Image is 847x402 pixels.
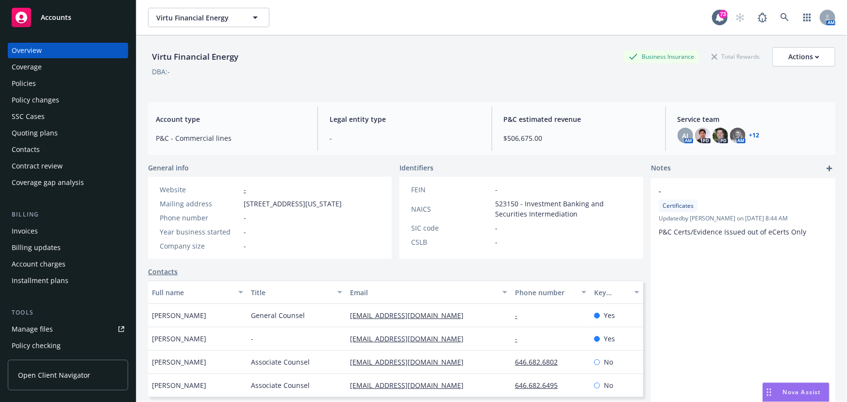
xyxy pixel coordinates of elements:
a: [EMAIL_ADDRESS][DOMAIN_NAME] [350,357,471,367]
span: Virtu Financial Energy [156,13,240,23]
div: Policy changes [12,92,59,108]
div: Contract review [12,158,63,174]
div: Actions [788,48,819,66]
span: P&C estimated revenue [504,114,654,124]
div: Business Insurance [624,50,699,63]
div: CSLB [411,237,491,247]
span: [PERSON_NAME] [152,380,206,390]
a: Manage files [8,321,128,337]
span: - [495,237,498,247]
button: Email [346,281,511,304]
span: - [495,223,498,233]
a: Quoting plans [8,125,128,141]
button: Actions [772,47,835,67]
div: Billing [8,210,128,219]
div: NAICS [411,204,491,214]
a: - [244,185,246,194]
div: SIC code [411,223,491,233]
div: Total Rewards [707,50,764,63]
a: Policies [8,76,128,91]
span: P&C Certs/Evidence Issued out of eCerts Only [659,227,806,236]
div: Policy checking [12,338,61,353]
span: P&C - Commercial lines [156,133,306,143]
button: Key contact [590,281,643,304]
span: Yes [604,334,615,344]
span: [PERSON_NAME] [152,334,206,344]
a: [EMAIL_ADDRESS][DOMAIN_NAME] [350,334,471,343]
div: Overview [12,43,42,58]
span: [PERSON_NAME] [152,357,206,367]
a: Account charges [8,256,128,272]
a: Policy checking [8,338,128,353]
span: Yes [604,310,615,320]
div: Quoting plans [12,125,58,141]
span: Certificates [663,201,694,210]
a: Coverage gap analysis [8,175,128,190]
span: [STREET_ADDRESS][US_STATE] [244,199,342,209]
button: Title [247,281,346,304]
span: - [244,241,246,251]
img: photo [713,128,728,143]
div: Contacts [12,142,40,157]
a: Coverage [8,59,128,75]
button: Virtu Financial Energy [148,8,269,27]
span: General Counsel [251,310,305,320]
span: Associate Counsel [251,380,310,390]
span: Account type [156,114,306,124]
a: Contract review [8,158,128,174]
div: Title [251,287,332,298]
a: Overview [8,43,128,58]
span: No [604,357,613,367]
div: SSC Cases [12,109,45,124]
div: Tools [8,308,128,318]
img: photo [730,128,746,143]
span: Accounts [41,14,71,21]
div: Key contact [594,287,629,298]
img: photo [695,128,711,143]
div: Drag to move [763,383,775,402]
div: Email [350,287,497,298]
div: Account charges [12,256,66,272]
div: Installment plans [12,273,68,288]
span: - [330,133,480,143]
span: Updated by [PERSON_NAME] on [DATE] 8:44 AM [659,214,828,223]
span: No [604,380,613,390]
a: Invoices [8,223,128,239]
div: Manage files [12,321,53,337]
a: SSC Cases [8,109,128,124]
a: 646.682.6802 [515,357,565,367]
button: Nova Assist [763,383,830,402]
a: [EMAIL_ADDRESS][DOMAIN_NAME] [350,311,471,320]
div: Full name [152,287,233,298]
span: - [251,334,253,344]
div: Phone number [515,287,576,298]
a: Report a Bug [753,8,772,27]
a: Search [775,8,795,27]
span: Service team [678,114,828,124]
div: Virtu Financial Energy [148,50,242,63]
a: Contacts [8,142,128,157]
a: Billing updates [8,240,128,255]
a: Switch app [797,8,817,27]
div: Policies [12,76,36,91]
button: Full name [148,281,247,304]
a: Contacts [148,267,178,277]
span: Notes [651,163,671,174]
span: - [244,213,246,223]
a: Policy changes [8,92,128,108]
span: Identifiers [399,163,433,173]
span: Nova Assist [783,388,821,396]
div: Company size [160,241,240,251]
div: Coverage gap analysis [12,175,84,190]
div: Phone number [160,213,240,223]
div: Year business started [160,227,240,237]
div: -CertificatesUpdatedby [PERSON_NAME] on [DATE] 8:44 AMP&C Certs/Evidence Issued out of eCerts Only [651,178,835,245]
a: add [824,163,835,174]
a: Start snowing [731,8,750,27]
span: General info [148,163,189,173]
a: - [515,311,525,320]
span: - [244,227,246,237]
div: Website [160,184,240,195]
span: Associate Counsel [251,357,310,367]
span: - [659,186,802,196]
